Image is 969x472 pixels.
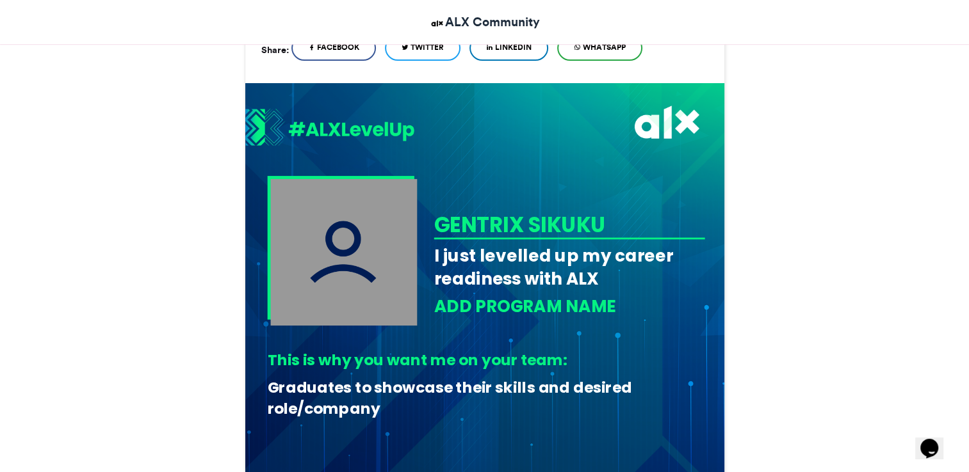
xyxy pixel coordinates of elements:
[270,178,417,325] img: user_filled.png
[317,42,359,53] span: Facebook
[261,42,289,58] h5: Share:
[583,42,626,53] span: WhatsApp
[267,349,695,370] div: This is why you want me on your team:
[557,35,642,61] a: WhatsApp
[245,108,414,149] img: 1721821317.056-e66095c2f9b7be57613cf5c749b4708f54720bc2.png
[429,13,540,31] a: ALX Community
[385,35,460,61] a: Twitter
[434,295,704,319] div: ADD PROGRAM NAME
[495,42,532,53] span: LinkedIn
[469,35,548,61] a: LinkedIn
[411,42,444,53] span: Twitter
[915,421,956,459] iframe: chat widget
[434,210,700,239] div: Gentrix Sikuku
[291,35,376,61] a: Facebook
[429,15,445,31] img: ALX Community
[434,244,704,290] div: I just levelled up my career readiness with ALX
[267,377,695,418] div: Graduates to showcase their skills and desired role/company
